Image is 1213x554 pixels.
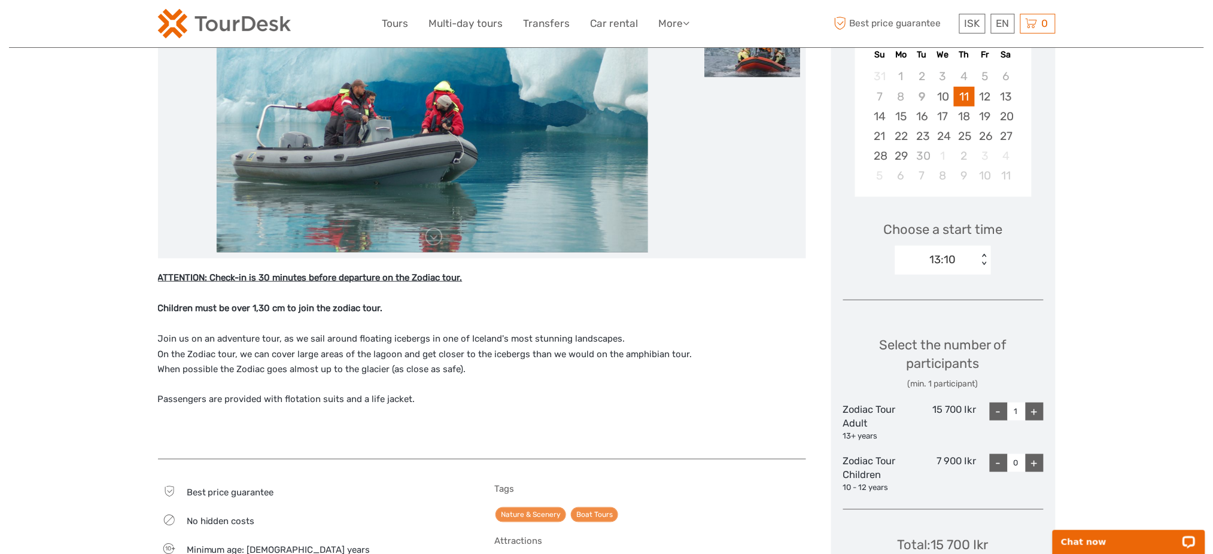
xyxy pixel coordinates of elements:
div: Choose Thursday, September 18th, 2025 [954,106,975,126]
a: Transfers [524,15,570,32]
div: Not available Friday, October 3rd, 2025 [975,146,996,166]
div: - [990,454,1008,472]
span: Best price guarantee [831,14,956,34]
iframe: LiveChat chat widget [1045,516,1213,554]
div: Choose Thursday, October 9th, 2025 [954,166,975,185]
div: Choose Tuesday, October 7th, 2025 [911,166,932,185]
div: Not available Monday, September 8th, 2025 [890,87,911,106]
div: Not available Wednesday, September 3rd, 2025 [932,66,953,86]
div: Not available Tuesday, September 30th, 2025 [911,146,932,166]
div: Choose Sunday, September 14th, 2025 [870,106,890,126]
a: Multi-day tours [429,15,503,32]
div: Not available Saturday, October 4th, 2025 [996,146,1017,166]
p: Join us on an adventure tour, as we sail around floating icebergs in one of Iceland's most stunni... [158,270,806,378]
span: 10 [160,544,177,553]
div: Choose Saturday, September 27th, 2025 [996,126,1017,146]
div: Choose Saturday, September 13th, 2025 [996,87,1017,106]
div: Choose Sunday, September 21st, 2025 [870,126,890,146]
div: Tu [911,47,932,63]
div: Fr [975,47,996,63]
div: Total : 15 700 Ikr [898,535,989,554]
div: 13+ years [843,431,910,442]
div: Sa [996,47,1017,63]
div: + [1026,403,1044,421]
div: Not available Thursday, September 4th, 2025 [954,66,975,86]
div: Choose Friday, September 26th, 2025 [975,126,996,146]
div: Choose Friday, September 12th, 2025 [975,87,996,106]
div: (min. 1 participant) [843,378,1044,390]
a: Car rental [591,15,639,32]
div: EN [991,14,1015,34]
div: Not available Tuesday, September 9th, 2025 [911,87,932,106]
div: Choose Thursday, September 11th, 2025 [954,87,975,106]
div: Choose Sunday, September 28th, 2025 [870,146,890,166]
div: Not available Monday, September 1st, 2025 [890,66,911,86]
a: Boat Tours [571,507,618,522]
div: Choose Monday, October 6th, 2025 [890,166,911,185]
a: Tours [382,15,409,32]
strong: ATTENTION: Check-in is 30 minutes before departure on the Zodiac tour. [158,272,463,283]
h5: Attractions [494,535,806,546]
div: Choose Saturday, October 11th, 2025 [996,166,1017,185]
div: Zodiac Tour Children [843,454,910,494]
div: Choose Tuesday, September 23rd, 2025 [911,126,932,146]
div: Choose Wednesday, September 17th, 2025 [932,106,953,126]
img: 120-15d4194f-c635-41b9-a512-a3cb382bfb57_logo_small.png [158,9,291,38]
div: Choose Wednesday, September 10th, 2025 [932,87,953,106]
div: Choose Friday, September 19th, 2025 [975,106,996,126]
div: < > [980,254,990,266]
p: Passengers are provided with flotation suits and a life jacket. [158,392,806,407]
div: We [932,47,953,63]
div: Choose Tuesday, September 16th, 2025 [911,106,932,126]
div: Choose Thursday, October 2nd, 2025 [954,146,975,166]
div: + [1026,454,1044,472]
div: month 2025-09 [859,66,1027,185]
a: More [659,15,690,32]
div: Not available Saturday, September 6th, 2025 [996,66,1017,86]
div: 15 700 Ikr [910,403,977,442]
div: 13:10 [930,252,956,267]
div: Zodiac Tour Adult [843,403,910,442]
div: Select the number of participants [843,336,1044,390]
div: Th [954,47,975,63]
div: Not available Sunday, October 5th, 2025 [870,166,890,185]
div: Not available Sunday, August 31st, 2025 [870,66,890,86]
div: Choose Monday, September 22nd, 2025 [890,126,911,146]
div: Su [870,47,890,63]
div: Mo [890,47,911,63]
div: Choose Monday, September 15th, 2025 [890,106,911,126]
div: Choose Monday, September 29th, 2025 [890,146,911,166]
div: 10 - 12 years [843,482,910,494]
div: Not available Sunday, September 7th, 2025 [870,87,890,106]
div: Choose Wednesday, October 8th, 2025 [932,166,953,185]
div: - [990,403,1008,421]
span: Choose a start time [884,220,1003,239]
span: 0 [1040,17,1050,29]
h5: Tags [494,483,806,494]
div: Not available Wednesday, October 1st, 2025 [932,146,953,166]
div: Choose Wednesday, September 24th, 2025 [932,126,953,146]
strong: Children must be over 1,30 cm to join the zodiac tour. [158,303,383,313]
div: Not available Tuesday, September 2nd, 2025 [911,66,932,86]
div: Choose Friday, October 10th, 2025 [975,166,996,185]
div: Choose Saturday, September 20th, 2025 [996,106,1017,126]
div: Choose Thursday, September 25th, 2025 [954,126,975,146]
span: No hidden costs [187,516,255,526]
a: Nature & Scenery [495,507,566,522]
div: Not available Friday, September 5th, 2025 [975,66,996,86]
span: Best price guarantee [187,487,274,498]
span: ISK [965,17,980,29]
div: 7 900 Ikr [910,454,977,494]
img: 22583a90ae0f43bc9950ba1d03e894c2_slider_thumbnail.jpeg [704,23,800,77]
